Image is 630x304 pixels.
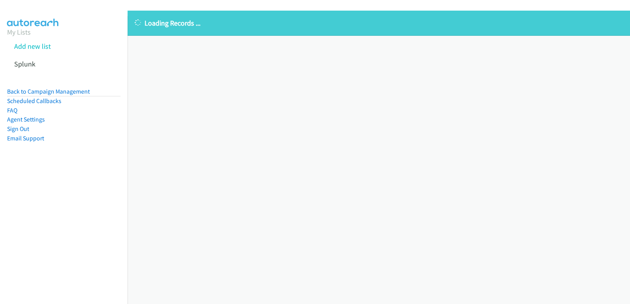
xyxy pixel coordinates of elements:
a: Agent Settings [7,116,45,123]
a: FAQ [7,107,17,114]
a: Splunk [14,59,35,68]
a: My Lists [7,28,31,37]
a: Add new list [14,42,51,51]
p: Loading Records ... [135,18,623,28]
a: Back to Campaign Management [7,88,90,95]
a: Scheduled Callbacks [7,97,61,105]
a: Sign Out [7,125,29,133]
a: Email Support [7,134,44,142]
